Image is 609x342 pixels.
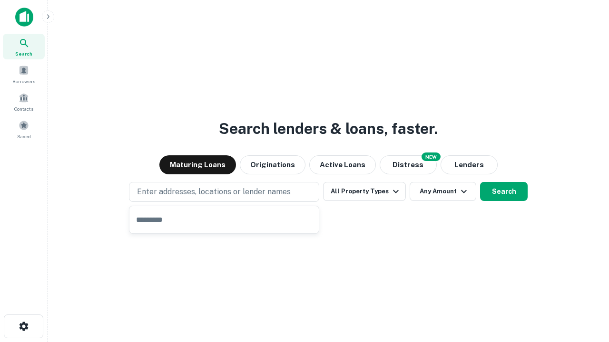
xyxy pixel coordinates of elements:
button: All Property Types [323,182,406,201]
span: Search [15,50,32,57]
p: Enter addresses, locations or lender names [137,186,291,198]
a: Saved [3,116,45,142]
button: Originations [240,155,305,174]
span: Saved [17,133,31,140]
a: Borrowers [3,61,45,87]
button: Active Loans [309,155,376,174]
img: capitalize-icon.png [15,8,33,27]
div: NEW [422,152,441,161]
a: Contacts [3,89,45,114]
button: Enter addresses, locations or lender names [129,182,319,202]
h3: Search lenders & loans, faster. [219,117,438,140]
iframe: Chat Widget [561,266,609,312]
button: Lenders [441,155,498,174]
button: Maturing Loans [159,155,236,174]
button: Search distressed loans with lien and other non-mortgage details. [380,155,437,174]
a: Search [3,34,45,59]
button: Any Amount [410,182,476,201]
span: Contacts [14,105,33,113]
button: Search [480,182,528,201]
span: Borrowers [12,77,35,85]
